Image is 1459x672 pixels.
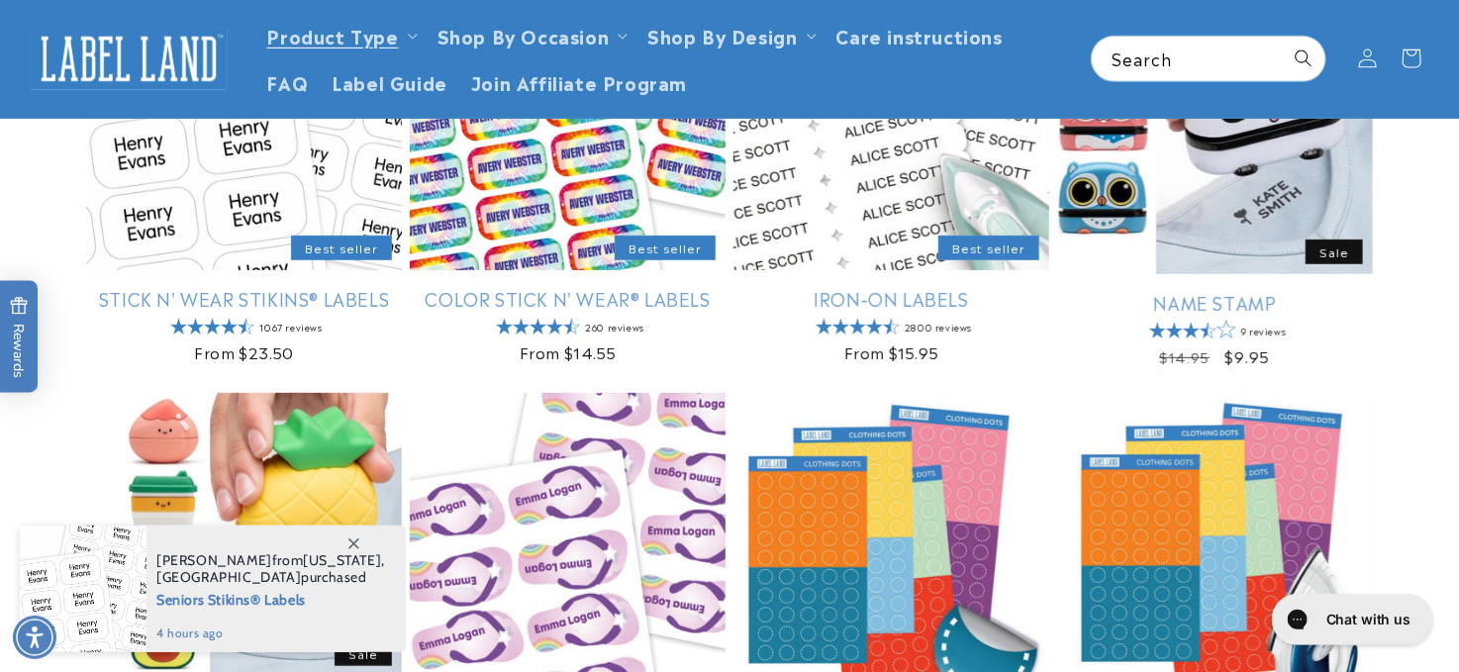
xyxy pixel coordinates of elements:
summary: Shop By Design [635,12,824,58]
span: FAQ [267,70,309,93]
span: Rewards [10,296,29,378]
a: Stick N' Wear Stikins® Labels [86,287,402,310]
span: Shop By Occasion [438,24,610,47]
span: [US_STATE] [303,551,381,569]
iframe: Sign Up via Text for Offers [16,514,250,573]
a: Iron-On Labels [733,287,1049,310]
a: Join Affiliate Program [459,58,699,105]
a: Shop By Design [647,22,797,48]
img: Label Land [30,28,228,89]
div: Accessibility Menu [13,616,56,659]
a: Product Type [267,22,399,48]
summary: Product Type [255,12,426,58]
span: Label Guide [332,70,447,93]
a: Label Land [23,21,236,97]
span: Care instructions [836,24,1003,47]
span: [GEOGRAPHIC_DATA] [156,568,301,586]
span: Join Affiliate Program [471,70,687,93]
button: Search [1282,37,1325,80]
a: Name Stamp [1057,291,1373,314]
iframe: Gorgias live chat messenger [1262,587,1439,652]
span: from , purchased [156,552,385,586]
a: FAQ [255,58,321,105]
a: Care instructions [825,12,1015,58]
span: Seniors Stikins® Labels [156,586,385,611]
a: Label Guide [320,58,459,105]
span: 4 hours ago [156,624,385,642]
summary: Shop By Occasion [426,12,636,58]
a: Color Stick N' Wear® Labels [410,287,726,310]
